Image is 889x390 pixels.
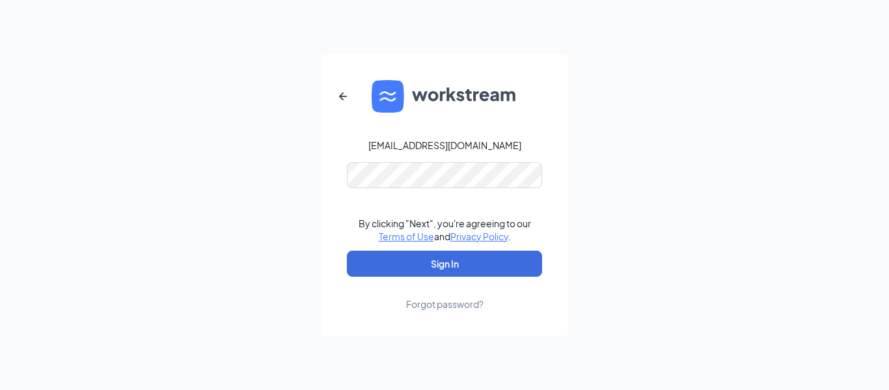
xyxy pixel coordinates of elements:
button: ArrowLeftNew [327,81,359,112]
div: Forgot password? [406,298,484,311]
div: By clicking "Next", you're agreeing to our and . [359,217,531,243]
img: WS logo and Workstream text [372,80,517,113]
a: Terms of Use [379,230,434,242]
a: Privacy Policy [450,230,508,242]
svg: ArrowLeftNew [335,89,351,104]
div: [EMAIL_ADDRESS][DOMAIN_NAME] [368,139,521,152]
button: Sign In [347,251,542,277]
a: Forgot password? [406,277,484,311]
